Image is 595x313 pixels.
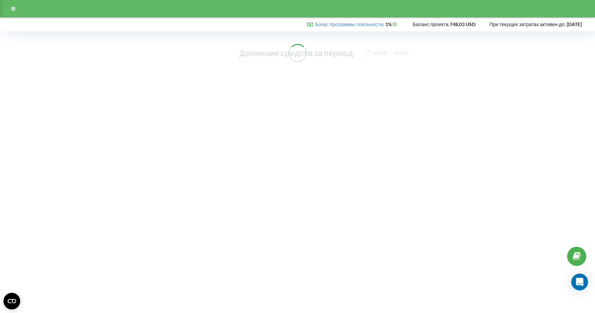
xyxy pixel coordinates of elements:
strong: [DATE] [567,21,582,27]
a: Бонус программы лояльности [315,21,383,27]
span: : [315,21,384,27]
span: При текущих затратах активен до: [489,21,566,27]
strong: 1% [385,21,399,27]
span: Баланс проекта: [413,21,450,27]
div: Open Intercom Messenger [571,274,588,290]
strong: 748,03 USD [450,21,475,27]
button: Open CMP widget [3,293,20,310]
